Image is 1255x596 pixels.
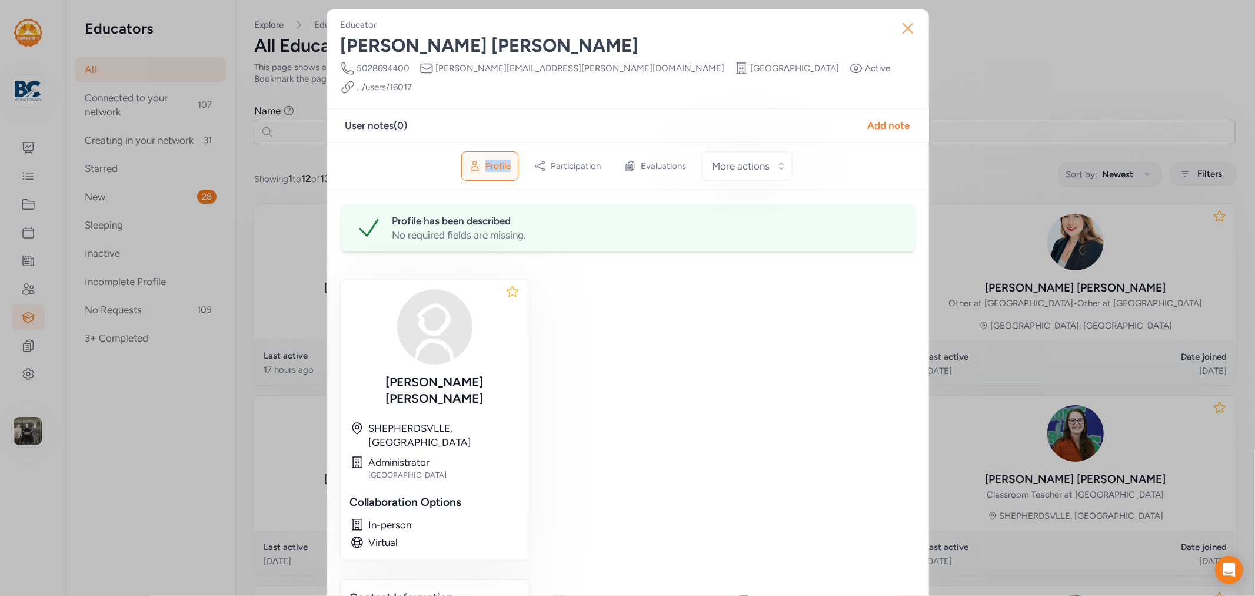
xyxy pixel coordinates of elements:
div: No required fields are missing. [392,228,901,242]
div: SHEPHERDSVLLE, [GEOGRAPHIC_DATA] [369,421,520,449]
button: More actions [702,151,793,181]
img: avatar38fbb18c.svg [397,289,472,365]
div: [PERSON_NAME] [PERSON_NAME] [341,35,915,57]
span: [PERSON_NAME][EMAIL_ADDRESS][PERSON_NAME][DOMAIN_NAME] [436,62,725,74]
span: 5028694400 [357,62,410,74]
div: Virtual [369,535,520,549]
span: [GEOGRAPHIC_DATA] [751,62,840,74]
div: Profile has been described [392,214,901,228]
div: Administrator [369,455,520,469]
span: Evaluations [641,160,686,172]
span: More actions [712,159,770,173]
div: In-person [369,518,520,532]
div: Open Intercom Messenger [1215,556,1243,584]
span: Active [865,62,891,74]
div: [GEOGRAPHIC_DATA] [369,471,520,480]
div: User notes ( 0 ) [345,118,408,133]
div: Collaboration Options [350,494,520,511]
div: Educator [341,19,377,31]
span: Profile [485,160,511,172]
a: .../users/16017 [357,81,412,93]
div: Add note [868,118,910,133]
div: [PERSON_NAME] [PERSON_NAME] [350,374,520,407]
span: Participation [551,160,601,172]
